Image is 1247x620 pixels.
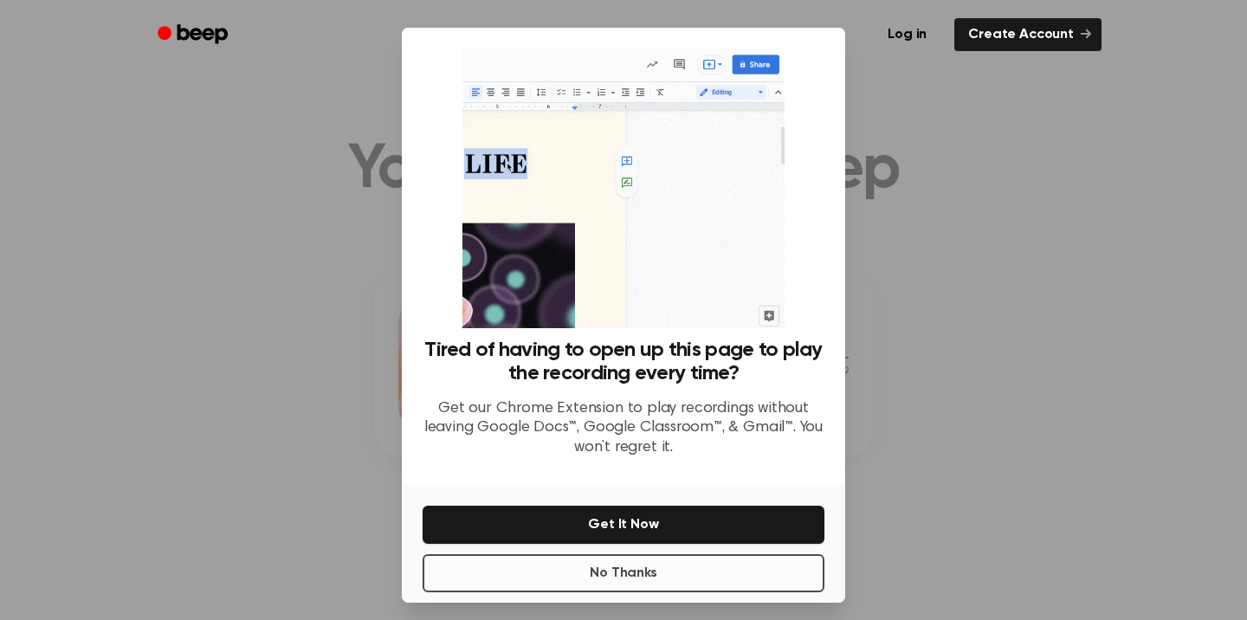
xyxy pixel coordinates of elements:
a: Beep [145,18,243,52]
button: No Thanks [423,554,824,592]
a: Create Account [954,18,1102,51]
h3: Tired of having to open up this page to play the recording every time? [423,339,824,385]
p: Get our Chrome Extension to play recordings without leaving Google Docs™, Google Classroom™, & Gm... [423,399,824,458]
img: Beep extension in action [462,48,784,328]
button: Get It Now [423,506,824,544]
a: Log in [870,15,944,55]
